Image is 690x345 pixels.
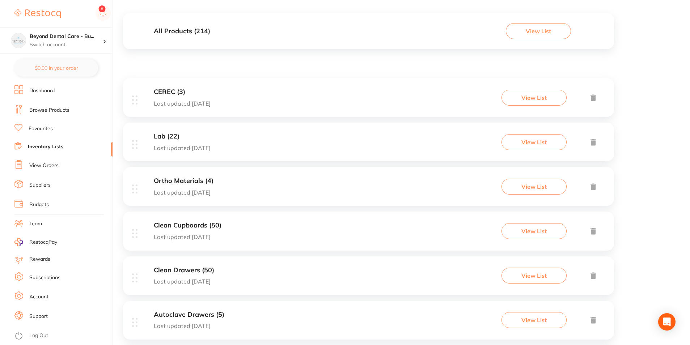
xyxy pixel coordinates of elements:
p: Last updated [DATE] [154,234,221,240]
p: Last updated [DATE] [154,189,213,196]
div: Clean Cupboards (50)Last updated [DATE]View List [123,212,614,256]
div: Clean Drawers (50)Last updated [DATE]View List [123,256,614,301]
a: Team [29,220,42,227]
div: Ortho Materials (4)Last updated [DATE]View List [123,167,614,212]
p: Last updated [DATE] [154,100,211,107]
img: Restocq Logo [14,9,61,18]
a: RestocqPay [14,238,57,246]
a: Budgets [29,201,49,208]
a: View Orders [29,162,59,169]
p: Last updated [DATE] [154,145,211,151]
h3: Clean Cupboards (50) [154,222,221,229]
button: View List [501,90,567,106]
button: View List [501,179,567,195]
button: View List [501,268,567,284]
a: Log Out [29,332,48,339]
p: Last updated [DATE] [154,278,214,285]
img: RestocqPay [14,238,23,246]
a: Rewards [29,256,50,263]
div: Lab (22)Last updated [DATE]View List [123,123,614,167]
div: CEREC (3)Last updated [DATE]View List [123,78,614,123]
a: Inventory Lists [28,143,63,150]
h3: CEREC (3) [154,88,211,96]
a: Restocq Logo [14,5,61,22]
button: Log Out [14,330,110,342]
button: View List [501,223,567,239]
a: Favourites [29,125,53,132]
h3: Autoclave Drawers (5) [154,311,224,319]
div: Open Intercom Messenger [658,313,676,331]
h3: Clean Drawers (50) [154,267,214,274]
a: Subscriptions [29,274,60,281]
p: Last updated [DATE] [154,323,224,329]
h3: Ortho Materials (4) [154,177,213,185]
p: Switch account [30,41,103,48]
span: RestocqPay [29,239,57,246]
button: $0.00 in your order [14,59,98,77]
a: Account [29,293,48,301]
a: Dashboard [29,87,55,94]
h3: Lab (22) [154,133,211,140]
button: View List [501,312,567,328]
a: Browse Products [29,107,69,114]
h3: All Products ( 214 ) [154,27,210,35]
img: Beyond Dental Care - Burpengary [11,33,26,48]
a: Suppliers [29,182,51,189]
h4: Beyond Dental Care - Burpengary [30,33,103,40]
button: View List [506,23,571,39]
button: View List [501,134,567,150]
a: Support [29,313,48,320]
